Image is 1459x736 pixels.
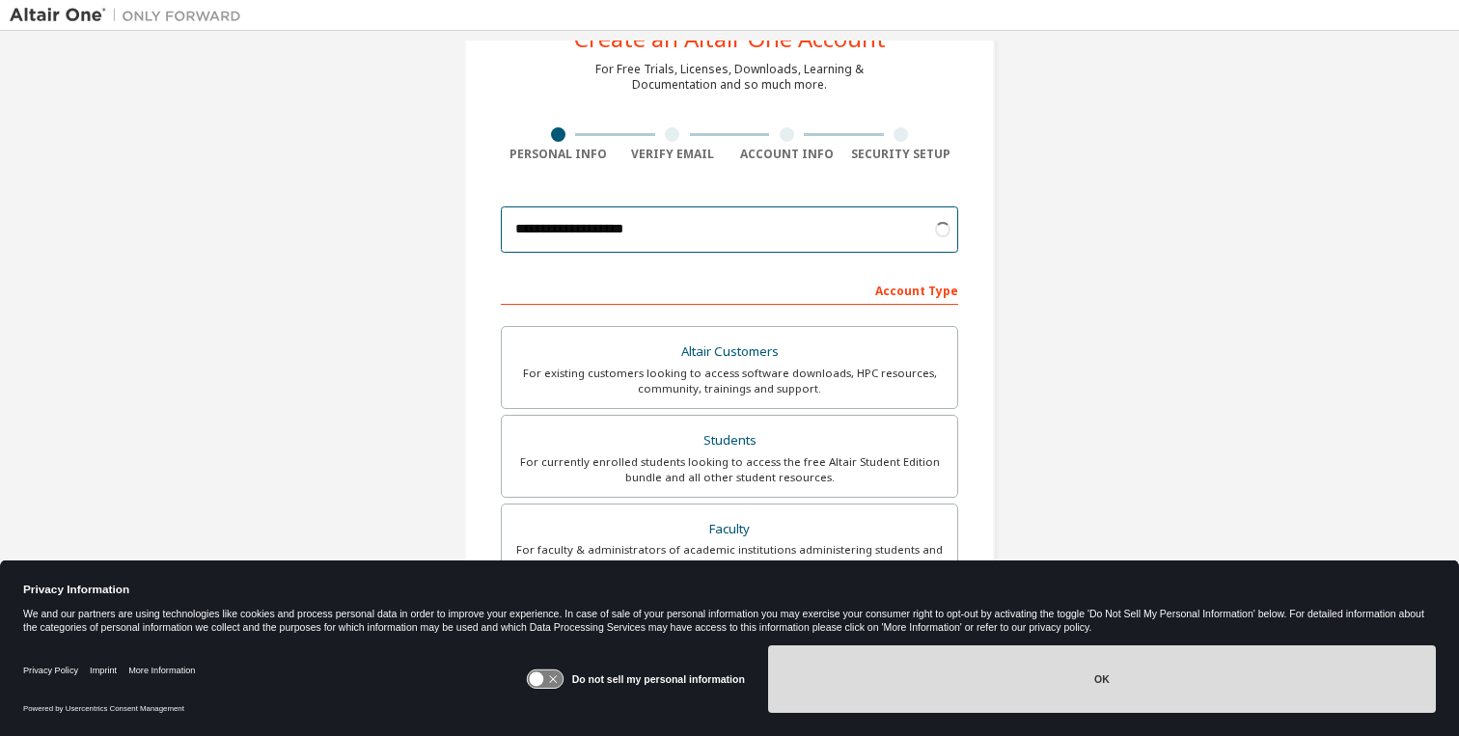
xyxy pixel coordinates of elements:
[501,274,958,305] div: Account Type
[574,27,886,50] div: Create an Altair One Account
[513,427,946,454] div: Students
[513,339,946,366] div: Altair Customers
[10,6,251,25] img: Altair One
[616,147,730,162] div: Verify Email
[513,516,946,543] div: Faculty
[501,147,616,162] div: Personal Info
[513,542,946,573] div: For faculty & administrators of academic institutions administering students and accessing softwa...
[729,147,844,162] div: Account Info
[595,62,864,93] div: For Free Trials, Licenses, Downloads, Learning & Documentation and so much more.
[513,366,946,396] div: For existing customers looking to access software downloads, HPC resources, community, trainings ...
[844,147,959,162] div: Security Setup
[513,454,946,485] div: For currently enrolled students looking to access the free Altair Student Edition bundle and all ...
